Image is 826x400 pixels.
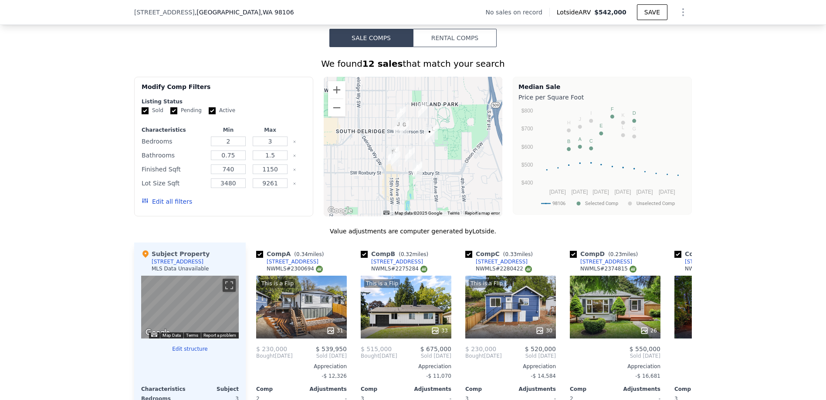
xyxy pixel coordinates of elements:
[389,147,399,161] div: 1407 SW Cambridge St
[134,58,692,70] div: We found that match your search
[326,205,355,216] a: Open this area in Google Maps (opens a new window)
[328,99,345,116] button: Zoom out
[141,276,239,338] div: Map
[685,258,737,265] div: [STREET_ADDRESS]
[293,140,296,144] button: Clear
[256,250,327,258] div: Comp A
[518,103,686,212] svg: A chart.
[486,8,549,17] div: No sales on record
[465,352,484,359] span: Bought
[152,258,203,265] div: [STREET_ADDRESS]
[567,120,571,125] text: H
[361,258,423,265] a: [STREET_ADDRESS]
[615,386,660,393] div: Adjustments
[589,138,593,144] text: C
[256,258,318,265] a: [STREET_ADDRESS]
[170,107,177,114] input: Pending
[134,227,692,236] div: Value adjustments are computer generated by Lotside .
[256,386,301,393] div: Comp
[659,189,675,195] text: [DATE]
[580,258,632,265] div: [STREET_ADDRESS]
[143,327,172,338] img: Google
[614,189,631,195] text: [DATE]
[326,205,355,216] img: Google
[518,82,686,91] div: Median Sale
[293,182,296,185] button: Clear
[500,251,536,257] span: ( miles)
[590,110,592,116] text: I
[469,279,504,288] div: This is a Flip
[570,258,632,265] a: [STREET_ADDRESS]
[465,352,502,359] div: [DATE]
[521,108,533,114] text: $800
[141,276,239,338] div: Street View
[580,265,636,273] div: NWMLS # 2374815
[361,250,432,258] div: Comp B
[141,250,210,258] div: Subject Property
[251,126,289,133] div: Max
[361,352,397,359] div: [DATE]
[476,258,528,265] div: [STREET_ADDRESS]
[579,116,581,122] text: J
[256,352,293,359] div: [DATE]
[267,265,323,273] div: NWMLS # 2300694
[328,81,345,99] button: Zoom in
[549,189,566,195] text: [DATE]
[525,266,532,273] img: NWMLS Logo
[465,345,496,352] span: $ 230,000
[399,120,409,135] div: 9010 13th Ave SW
[209,107,235,114] label: Active
[418,103,428,118] div: 8658 10th Ave SW
[570,250,641,258] div: Comp D
[594,9,626,16] span: $542,000
[571,189,588,195] text: [DATE]
[505,251,517,257] span: 0.33
[633,110,636,116] text: D
[260,279,295,288] div: This is a Flip
[170,107,202,114] label: Pending
[293,352,347,359] span: Sold [DATE]
[396,106,406,121] div: 8809 13th Ave SW
[256,345,287,352] span: $ 230,000
[465,258,528,265] a: [STREET_ADDRESS]
[388,148,397,163] div: 9408 15th Ave SW
[371,265,427,273] div: NWMLS # 2275284
[611,106,614,112] text: F
[599,123,603,128] text: E
[190,386,239,393] div: Subject
[134,8,195,17] span: [STREET_ADDRESS]
[186,333,198,338] a: Terms (opens in new tab)
[622,125,624,130] text: L
[636,201,675,206] text: Unselected Comp
[362,58,403,69] strong: 12 sales
[552,201,565,206] text: 98106
[521,126,533,132] text: $700
[301,386,347,393] div: Adjustments
[535,326,552,335] div: 30
[465,211,500,215] a: Report a map error
[413,163,422,178] div: 9610 11th Ave SW
[465,386,511,393] div: Comp
[630,345,660,352] span: $ 550,000
[142,98,306,105] div: Listing Status
[316,345,347,352] span: $ 539,950
[388,147,397,161] div: 1419 SW Cambridge St
[395,251,432,257] span: ( miles)
[674,250,745,258] div: Comp E
[162,332,181,338] button: Map Data
[428,125,438,140] div: 9029 8th Ave SW
[413,161,422,176] div: 9604 11th Ave SW
[465,250,536,258] div: Comp C
[476,265,532,273] div: NWMLS # 2280422
[405,147,415,162] div: 9402 12th Ave SW
[143,327,172,338] a: Open this area in Google Maps (opens a new window)
[141,345,239,352] button: Edit structure
[413,29,497,47] button: Rental Comps
[141,386,190,393] div: Characteristics
[209,126,247,133] div: Min
[401,251,413,257] span: 0.32
[636,189,653,195] text: [DATE]
[426,373,451,379] span: -$ 11,070
[361,363,451,370] div: Appreciation
[393,120,403,135] div: 9006 14th Ave SW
